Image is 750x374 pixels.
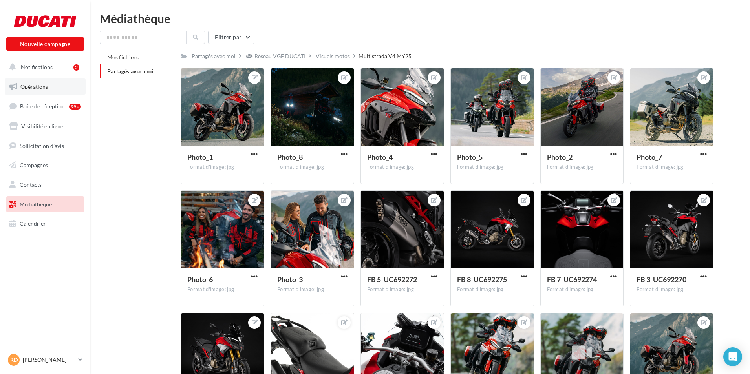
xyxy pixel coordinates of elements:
[5,157,86,173] a: Campagnes
[208,31,254,44] button: Filtrer par
[547,153,573,161] span: Photo_2
[6,37,84,51] button: Nouvelle campagne
[21,123,63,130] span: Visibilité en ligne
[107,68,154,75] span: Partagés avec moi
[359,52,412,60] div: Multistrada V4 MY25
[637,153,662,161] span: Photo_7
[277,164,348,171] div: Format d'image: jpg
[5,138,86,154] a: Sollicitation d'avis
[316,52,350,60] div: Visuels motos
[187,153,213,161] span: Photo_1
[100,13,741,24] div: Médiathèque
[5,59,82,75] button: Notifications 2
[277,286,348,293] div: Format d'image: jpg
[20,142,64,149] span: Sollicitation d'avis
[21,64,53,70] span: Notifications
[5,118,86,135] a: Visibilité en ligne
[20,103,65,109] span: Boîte de réception
[5,196,86,213] a: Médiathèque
[20,220,46,227] span: Calendrier
[107,54,139,60] span: Mes fichiers
[367,275,417,284] span: FB 5_UC692272
[637,275,686,284] span: FB 3_UC692270
[5,98,86,115] a: Boîte de réception99+
[187,164,258,171] div: Format d'image: jpg
[20,162,48,168] span: Campagnes
[547,286,617,293] div: Format d'image: jpg
[254,52,305,60] div: Réseau VGF DUCATI
[457,153,483,161] span: Photo_5
[187,286,258,293] div: Format d'image: jpg
[20,201,52,208] span: Médiathèque
[457,286,527,293] div: Format d'image: jpg
[5,215,86,232] a: Calendrier
[187,275,213,284] span: Photo_6
[6,352,84,367] a: RD [PERSON_NAME]
[10,356,18,364] span: RD
[277,275,303,284] span: Photo_3
[20,83,48,90] span: Opérations
[547,275,597,284] span: FB 7_UC692274
[367,286,437,293] div: Format d'image: jpg
[192,52,236,60] div: Partagés avec moi
[73,64,79,71] div: 2
[637,286,707,293] div: Format d'image: jpg
[367,164,437,171] div: Format d'image: jpg
[723,347,742,366] div: Open Intercom Messenger
[457,275,507,284] span: FB 8_UC692275
[547,164,617,171] div: Format d'image: jpg
[5,78,86,95] a: Opérations
[367,153,393,161] span: Photo_4
[457,164,527,171] div: Format d'image: jpg
[277,153,303,161] span: Photo_8
[69,104,81,110] div: 99+
[23,356,75,364] p: [PERSON_NAME]
[20,181,42,188] span: Contacts
[637,164,707,171] div: Format d'image: jpg
[5,177,86,193] a: Contacts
